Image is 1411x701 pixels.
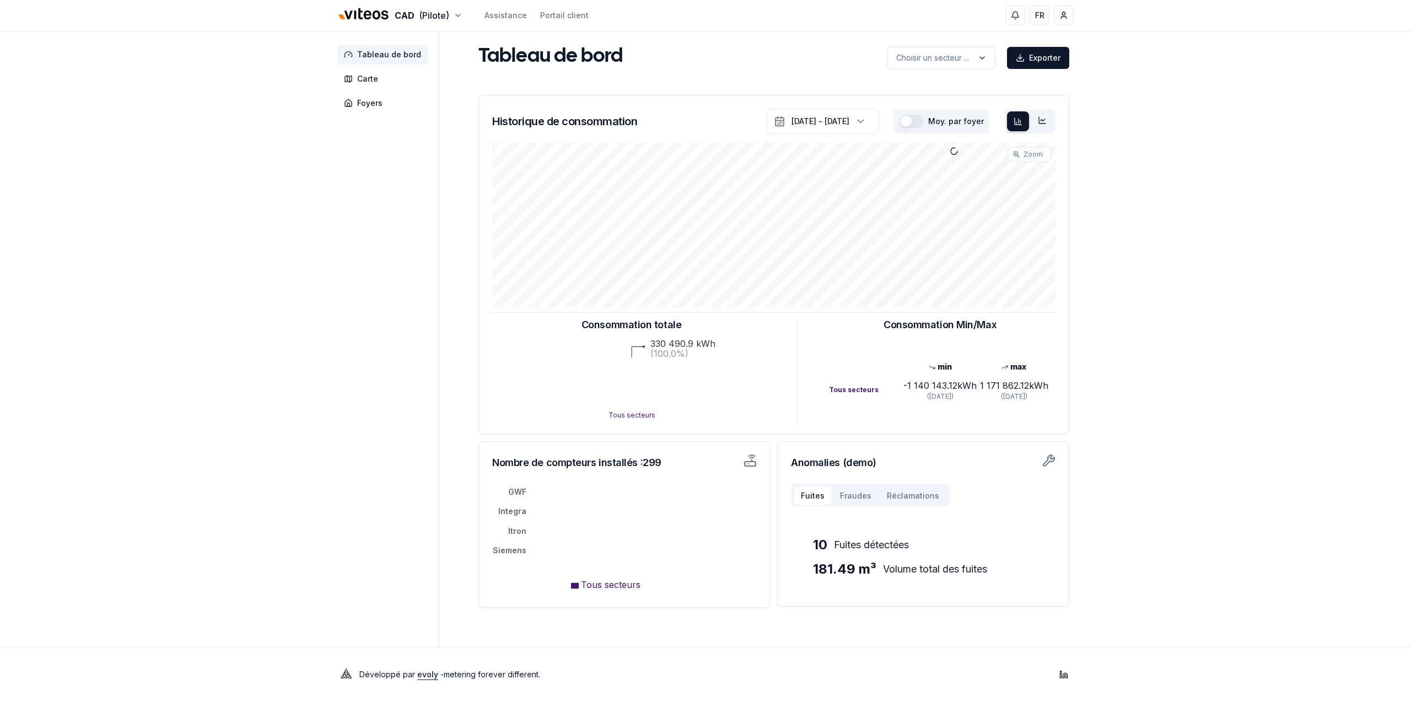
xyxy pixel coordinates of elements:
[508,526,526,536] tspan: Itron
[337,666,355,683] img: Evoly Logo
[977,392,1051,401] div: ([DATE])
[484,10,527,21] a: Assistance
[767,109,879,133] button: [DATE] - [DATE]
[813,560,876,578] span: 181.49 m³
[395,9,414,22] span: CAD
[608,411,655,419] text: Tous secteurs
[1035,10,1044,21] span: FR
[337,93,432,113] a: Foyers
[581,317,681,333] h3: Consommation totale
[337,1,390,28] img: Viteos - CAD Logo
[977,361,1051,372] div: max
[879,486,947,506] button: Réclamations
[977,379,1051,392] div: 1 171 862.12 kWh
[928,117,984,125] label: Moy. par foyer
[508,487,526,496] tspan: GWF
[1030,6,1049,25] button: FR
[357,49,421,60] span: Tableau de bord
[883,561,987,577] span: Volume total des fuites
[478,46,623,68] h1: Tableau de bord
[884,317,997,333] h3: Consommation Min/Max
[813,536,827,554] span: 10
[791,455,1055,470] h3: Anomalies (demo)
[492,114,637,129] h3: Historique de consommation
[793,486,832,506] button: Fuites
[829,386,903,394] div: Tous secteurs
[650,348,688,359] text: (100.0%)
[359,667,540,682] p: Développé par - metering forever different .
[337,45,432,65] a: Tableau de bord
[834,537,909,553] span: Fuites détectées
[903,392,977,401] div: ([DATE])
[357,98,383,109] span: Foyers
[896,52,969,63] p: Choisir un secteur ...
[492,455,683,470] h3: Nombre de compteurs installés : 299
[903,379,977,392] div: -1 140 143.12 kWh
[357,73,378,84] span: Carte
[581,579,640,590] span: Tous secteurs
[417,670,438,679] a: evoly
[887,47,996,69] button: label
[650,338,715,349] text: 330 490.9 kWh
[832,486,879,506] button: Fraudes
[337,69,432,89] a: Carte
[498,506,526,516] tspan: Integra
[337,4,462,28] button: CAD(Pilote)
[903,361,977,372] div: min
[419,9,449,22] span: (Pilote)
[540,10,589,21] a: Portail client
[791,116,849,127] div: [DATE] - [DATE]
[493,545,526,555] tspan: Siemens
[1024,150,1043,159] span: Zoom
[1007,47,1069,69] button: Exporter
